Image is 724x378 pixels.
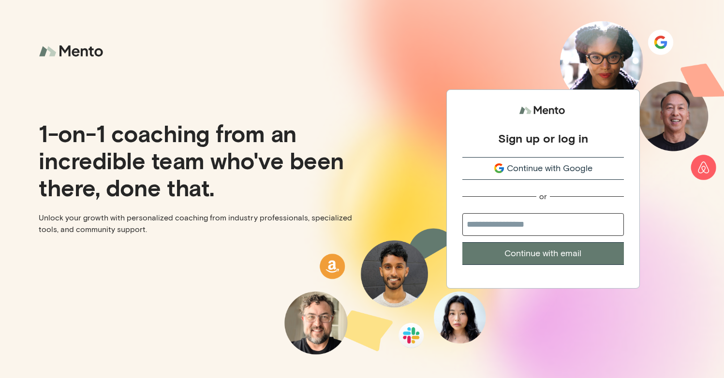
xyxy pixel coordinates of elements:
[539,191,547,202] div: or
[462,157,624,180] button: Continue with Google
[39,119,355,201] p: 1-on-1 coaching from an incredible team who've been there, done that.
[462,242,624,265] button: Continue with email
[39,39,106,64] img: logo
[507,162,592,175] span: Continue with Google
[39,212,355,235] p: Unlock your growth with personalized coaching from industry professionals, specialized tools, and...
[498,131,588,145] div: Sign up or log in
[519,102,567,119] img: logo.svg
